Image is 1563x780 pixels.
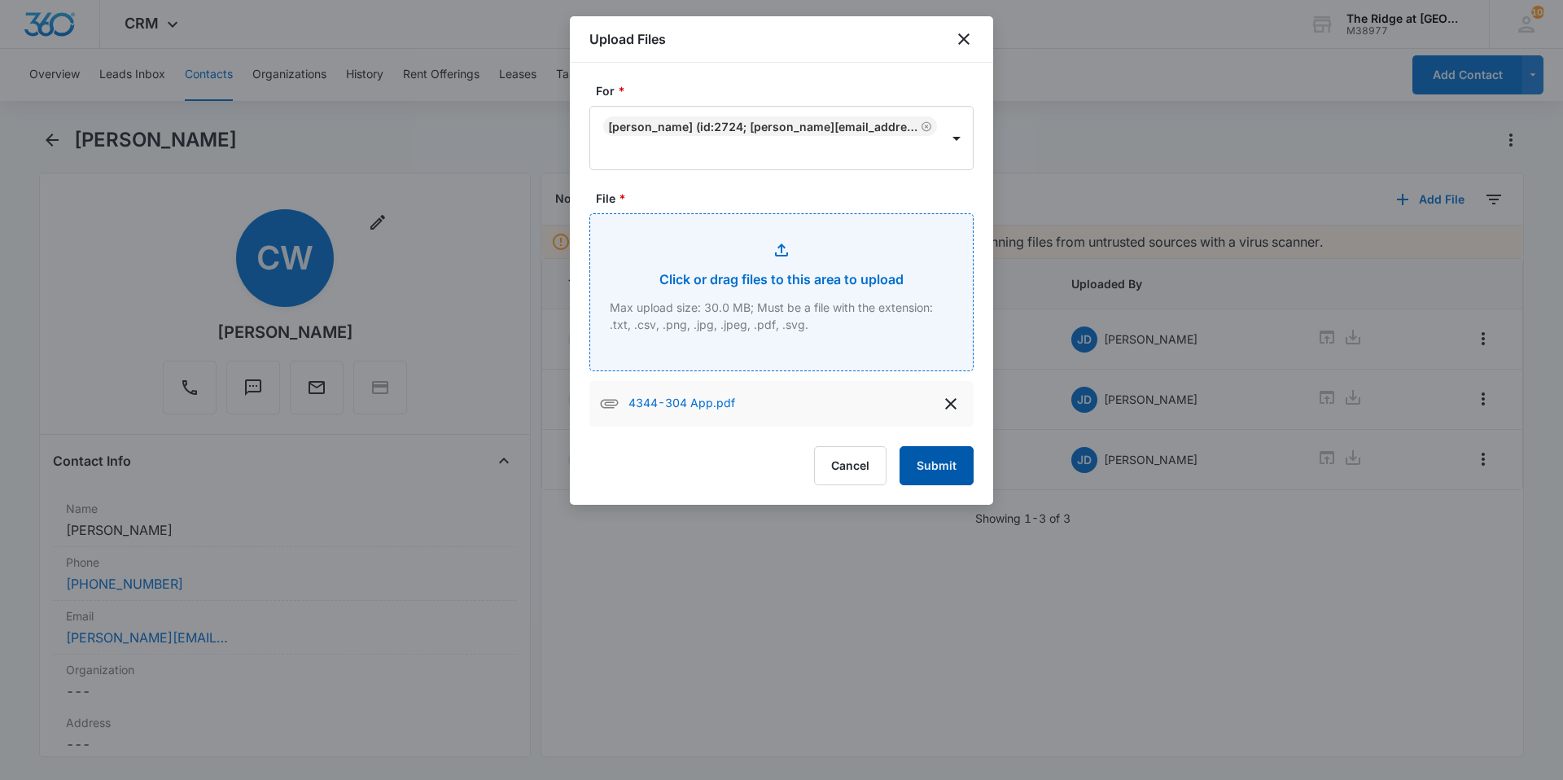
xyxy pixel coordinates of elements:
div: [PERSON_NAME] (ID:2724; [PERSON_NAME][EMAIL_ADDRESS][PERSON_NAME][DOMAIN_NAME]; 5187287331) [608,120,917,134]
div: Remove Charissa Walton (ID:2724; charissa.a.walton@gmail.com; 5187287331) [917,121,932,132]
h1: Upload Files [589,29,666,49]
button: close [954,29,974,49]
button: Submit [900,446,974,485]
p: 4344-304 App.pdf [628,394,735,414]
label: For [596,82,980,99]
button: delete [938,391,964,417]
button: Cancel [814,446,887,485]
label: File [596,190,980,207]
